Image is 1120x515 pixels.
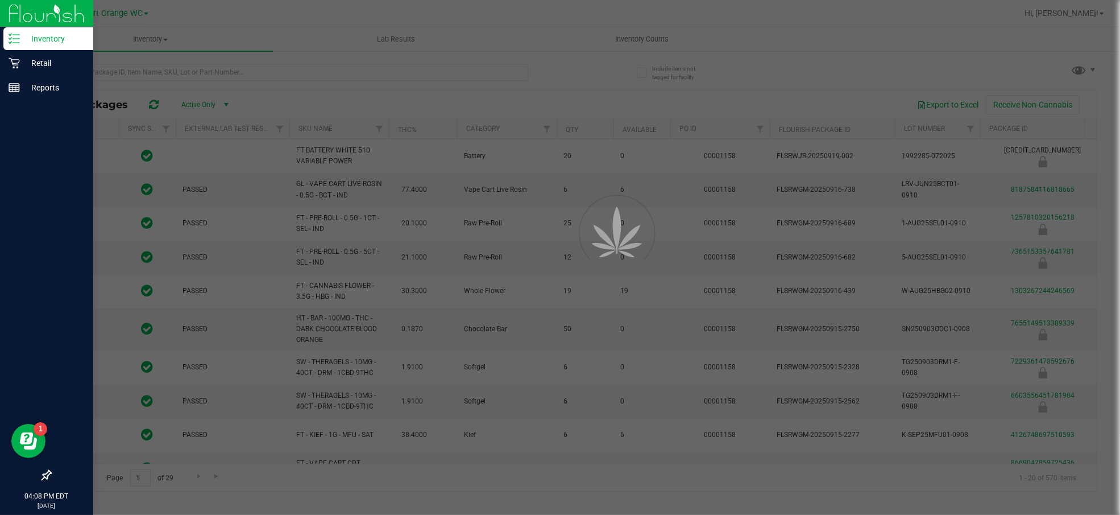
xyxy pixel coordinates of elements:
p: Retail [20,56,88,70]
p: 04:08 PM EDT [5,491,88,501]
p: [DATE] [5,501,88,510]
inline-svg: Inventory [9,33,20,44]
inline-svg: Reports [9,82,20,93]
p: Inventory [20,32,88,46]
iframe: Resource center unread badge [34,422,47,436]
inline-svg: Retail [9,57,20,69]
iframe: Resource center [11,424,45,458]
p: Reports [20,81,88,94]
